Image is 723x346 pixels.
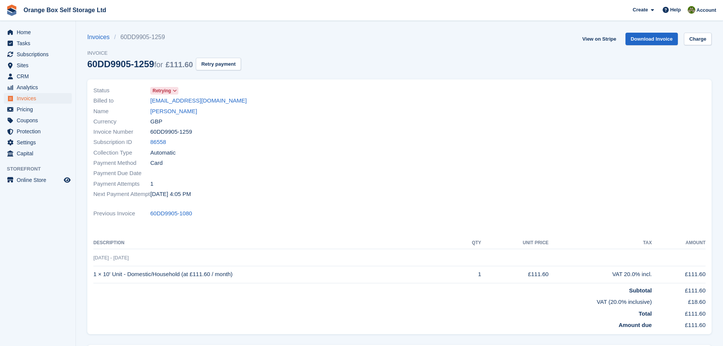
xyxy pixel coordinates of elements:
time: 2025-09-25 15:05:18 UTC [150,190,191,199]
a: View on Stripe [579,33,619,45]
span: Billed to [93,96,150,105]
span: Invoice Number [93,128,150,136]
strong: Total [639,310,652,317]
th: Unit Price [481,237,549,249]
th: QTY [457,237,481,249]
img: stora-icon-8386f47178a22dfd0bd8f6a31ec36ba5ce8667c1dd55bd0f319d3a0aa187defe.svg [6,5,17,16]
div: 60DD9905-1259 [87,59,193,69]
span: Create [633,6,648,14]
span: Automatic [150,149,176,157]
td: £111.60 [652,318,706,330]
span: Pricing [17,104,62,115]
a: menu [4,126,72,137]
span: Invoice [87,49,241,57]
span: Storefront [7,165,76,173]
a: Preview store [63,175,72,185]
a: menu [4,60,72,71]
td: £111.60 [652,283,706,295]
td: £111.60 [652,266,706,283]
span: Subscriptions [17,49,62,60]
span: £111.60 [165,60,193,69]
span: 1 [150,180,153,188]
td: VAT (20.0% inclusive) [93,295,652,307]
a: menu [4,27,72,38]
span: Currency [93,117,150,126]
span: Name [93,107,150,116]
span: Protection [17,126,62,137]
a: menu [4,148,72,159]
span: Payment Method [93,159,150,167]
a: menu [4,93,72,104]
a: Orange Box Self Storage Ltd [20,4,109,16]
a: [PERSON_NAME] [150,107,197,116]
a: menu [4,49,72,60]
a: menu [4,175,72,185]
th: Description [93,237,457,249]
button: Retry payment [196,58,241,70]
a: menu [4,82,72,93]
strong: Amount due [619,322,652,328]
span: Online Store [17,175,62,185]
span: Settings [17,137,62,148]
td: 1 [457,266,481,283]
td: £111.60 [481,266,549,283]
span: Analytics [17,82,62,93]
td: 1 × 10' Unit - Domestic/Household (at £111.60 / month) [93,266,457,283]
span: Sites [17,60,62,71]
th: Tax [548,237,652,249]
td: £111.60 [652,307,706,318]
span: Payment Due Date [93,169,150,178]
span: Capital [17,148,62,159]
span: Invoices [17,93,62,104]
span: GBP [150,117,162,126]
span: Coupons [17,115,62,126]
a: Retrying [150,86,178,95]
span: for [154,60,163,69]
span: Next Payment Attempt [93,190,150,199]
strong: Subtotal [629,287,652,294]
td: £18.60 [652,295,706,307]
span: CRM [17,71,62,82]
a: menu [4,137,72,148]
a: Invoices [87,33,114,42]
span: Collection Type [93,149,150,157]
img: Pippa White [688,6,695,14]
a: 60DD9905-1080 [150,209,192,218]
span: Status [93,86,150,95]
span: Tasks [17,38,62,49]
span: Home [17,27,62,38]
span: Account [696,6,716,14]
span: 60DD9905-1259 [150,128,192,136]
a: menu [4,71,72,82]
span: Card [150,159,163,167]
a: Download Invoice [625,33,678,45]
span: Previous Invoice [93,209,150,218]
a: 86558 [150,138,166,147]
a: menu [4,38,72,49]
span: [DATE] - [DATE] [93,255,129,261]
nav: breadcrumbs [87,33,241,42]
span: Payment Attempts [93,180,150,188]
span: Help [670,6,681,14]
a: menu [4,104,72,115]
a: Charge [684,33,712,45]
span: Retrying [153,87,171,94]
div: VAT 20.0% incl. [548,270,652,279]
th: Amount [652,237,706,249]
a: menu [4,115,72,126]
span: Subscription ID [93,138,150,147]
a: [EMAIL_ADDRESS][DOMAIN_NAME] [150,96,247,105]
